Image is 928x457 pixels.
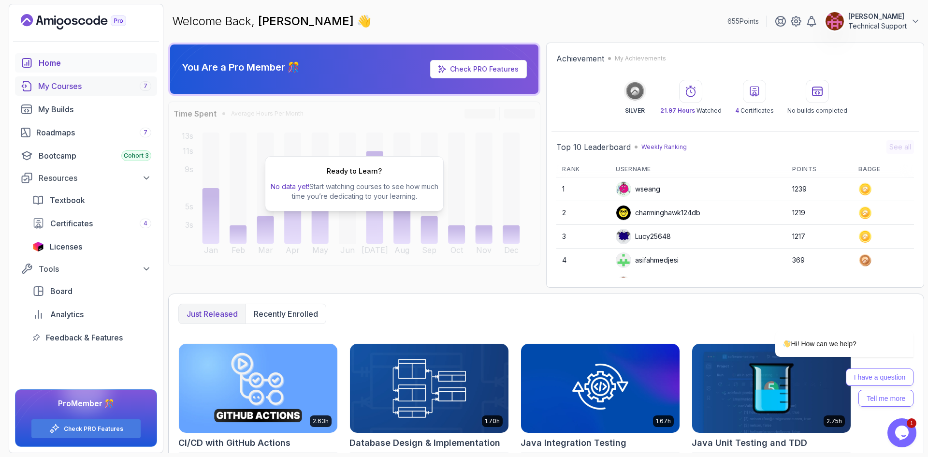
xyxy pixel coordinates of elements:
[735,107,774,115] p: Certificates
[556,272,610,296] td: 5
[27,328,157,347] a: feedback
[32,242,44,251] img: jetbrains icon
[610,162,786,177] th: Username
[825,12,920,31] button: user profile image[PERSON_NAME]Technical Support
[327,166,382,176] h2: Ready to Learn?
[15,53,157,73] a: home
[641,143,687,151] p: Weekly Ranking
[39,172,151,184] div: Resources
[853,162,914,177] th: Badge
[660,107,695,114] span: 21.97 Hours
[38,80,151,92] div: My Courses
[787,107,847,115] p: No builds completed
[357,14,372,29] span: 👋
[744,243,918,413] iframe: chat widget
[616,276,677,292] div: Sabrina0704
[271,182,309,191] span: No data yet!
[616,229,671,244] div: Lucy25648
[246,304,326,324] button: Recently enrolled
[144,220,147,227] span: 4
[15,169,157,187] button: Resources
[430,60,527,78] a: Check PRO Features
[556,141,631,153] h2: Top 10 Leaderboard
[521,436,626,450] h2: Java Integration Testing
[692,436,807,450] h2: Java Unit Testing and TDD
[556,162,610,177] th: Rank
[258,14,357,28] span: [PERSON_NAME]
[179,344,337,433] img: CI/CD with GitHub Actions card
[826,12,844,30] img: user profile image
[15,260,157,278] button: Tools
[826,417,842,425] p: 2.75h
[39,57,151,69] div: Home
[616,181,660,197] div: wseang
[692,344,851,433] img: Java Unit Testing and TDD card
[616,252,679,268] div: asifahmedjesi
[179,304,246,324] button: Just released
[656,417,671,425] p: 1.67h
[27,191,157,210] a: textbook
[124,152,149,160] span: Cohort 3
[38,103,151,115] div: My Builds
[15,76,157,96] a: courses
[848,21,907,31] p: Technical Support
[15,100,157,119] a: builds
[27,237,157,256] a: licenses
[313,417,329,425] p: 2.63h
[786,162,853,177] th: Points
[15,123,157,142] a: roadmaps
[254,308,318,320] p: Recently enrolled
[886,140,914,154] button: See all
[178,436,290,450] h2: CI/CD with GitHub Actions
[50,194,85,206] span: Textbook
[46,332,123,343] span: Feedback & Features
[616,206,631,220] img: user profile image
[786,225,853,249] td: 1217
[556,177,610,201] td: 1
[64,425,123,433] a: Check PRO Features
[848,12,907,21] p: [PERSON_NAME]
[625,107,645,115] p: SILVER
[269,182,439,201] p: Start watching courses to see how much time you’re dedicating to your learning.
[144,82,147,90] span: 7
[735,107,739,114] span: 4
[616,205,700,221] div: charminghawk124db
[616,277,631,291] img: default monster avatar
[616,253,631,267] img: user profile image
[27,305,157,324] a: analytics
[450,65,519,73] a: Check PRO Features
[172,14,371,29] p: Welcome Back,
[50,218,93,229] span: Certificates
[615,55,666,62] p: My Achievements
[27,214,157,233] a: certificates
[556,53,604,64] h2: Achievement
[36,127,151,138] div: Roadmaps
[727,16,759,26] p: 655 Points
[616,229,631,244] img: default monster avatar
[31,419,141,439] button: Check PRO Features
[50,285,72,297] span: Board
[15,146,157,165] a: bootcamp
[786,201,853,225] td: 1219
[27,281,157,301] a: board
[144,129,147,136] span: 7
[616,182,631,196] img: default monster avatar
[50,309,84,320] span: Analytics
[556,225,610,249] td: 3
[521,344,680,433] img: Java Integration Testing card
[39,150,151,162] div: Bootcamp
[887,418,918,447] iframe: chat widget
[50,241,82,252] span: Licenses
[786,177,853,201] td: 1239
[187,308,238,320] p: Just released
[556,249,610,272] td: 4
[182,60,300,74] p: You Are a Pro Member 🎊
[485,417,500,425] p: 1.70h
[350,344,508,433] img: Database Design & Implementation card
[21,14,148,29] a: Landing page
